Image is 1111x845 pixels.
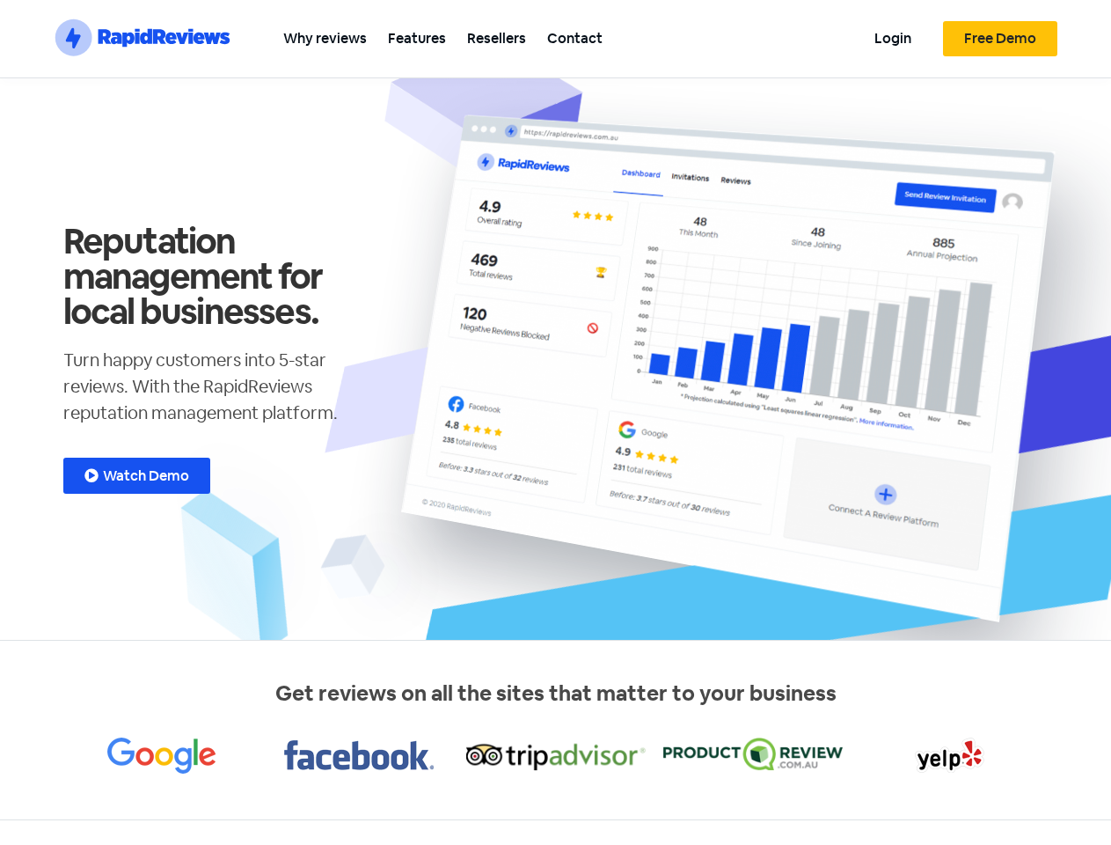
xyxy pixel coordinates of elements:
[63,224,380,329] h1: Reputation management for local businesses.
[457,18,537,58] a: Resellers
[964,32,1036,46] span: Free Demo
[943,21,1057,56] a: Free Demo
[864,18,922,58] a: Login
[537,18,613,58] a: Contact
[63,458,210,494] a: Watch Demo
[103,469,189,483] span: Watch Demo
[63,678,1049,709] p: Get reviews on all the sites that matter to your business
[63,347,380,426] p: Turn happy customers into 5-star reviews. With the RapidReviews reputation management platform.
[273,18,377,58] a: Why reviews
[377,18,457,58] a: Features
